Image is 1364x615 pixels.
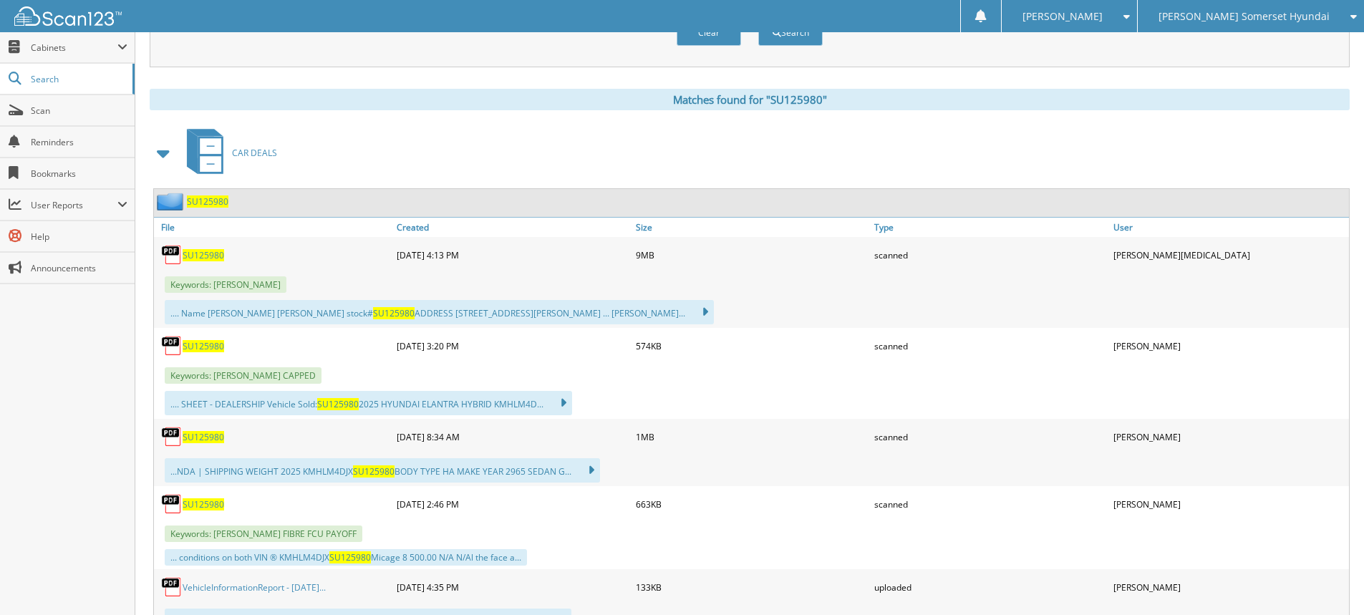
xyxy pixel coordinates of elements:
span: Bookmarks [31,168,127,180]
div: 133KB [632,573,871,601]
img: PDF.png [161,335,183,357]
span: Scan [31,105,127,117]
div: 1MB [632,422,871,451]
div: .... SHEET - DEALERSHIP Vehicle Sold: 2025 HYUNDAI ELANTRA HYBRID KMHLM4D... [165,391,572,415]
span: Search [31,73,125,85]
span: Keywords: [PERSON_NAME] [165,276,286,293]
button: Search [758,19,823,46]
div: Matches found for "SU125980" [150,89,1350,110]
div: scanned [871,490,1110,518]
div: ...NDA | SHIPPING WEIGHT 2025 KMHLM4DJX BODY TYPE HA MAKE YEAR 2965 SEDAN G... [165,458,600,483]
img: PDF.png [161,493,183,515]
a: Created [393,218,632,237]
iframe: Chat Widget [1292,546,1364,615]
img: PDF.png [161,426,183,447]
div: [PERSON_NAME] [1110,573,1349,601]
div: 574KB [632,331,871,360]
div: [PERSON_NAME] [1110,490,1349,518]
div: scanned [871,241,1110,269]
a: User [1110,218,1349,237]
span: SU125980 [317,398,359,410]
img: folder2.png [157,193,187,210]
a: SU125980 [183,498,224,510]
div: [DATE] 4:13 PM [393,241,632,269]
span: Reminders [31,136,127,148]
span: Help [31,231,127,243]
a: Type [871,218,1110,237]
img: PDF.png [161,576,183,598]
span: [PERSON_NAME] Somerset Hyundai [1159,12,1330,21]
div: 663KB [632,490,871,518]
div: uploaded [871,573,1110,601]
span: Keywords: [PERSON_NAME] FIBRE FCU PAYOFF [165,526,362,542]
span: Announcements [31,262,127,274]
img: PDF.png [161,244,183,266]
span: Cabinets [31,42,117,54]
div: [PERSON_NAME] [1110,422,1349,451]
a: SU125980 [183,431,224,443]
a: CAR DEALS [178,125,277,181]
span: [PERSON_NAME] [1022,12,1103,21]
div: [PERSON_NAME][MEDICAL_DATA] [1110,241,1349,269]
img: scan123-logo-white.svg [14,6,122,26]
span: SU125980 [329,551,371,563]
a: File [154,218,393,237]
a: VehicleInformationReport - [DATE]... [183,581,326,594]
span: Keywords: [PERSON_NAME] CAPPED [165,367,321,384]
a: SU125980 [187,195,228,208]
div: [DATE] 4:35 PM [393,573,632,601]
a: SU125980 [183,340,224,352]
span: SU125980 [373,307,415,319]
span: User Reports [31,199,117,211]
div: .... Name [PERSON_NAME] [PERSON_NAME] stock# ADDRESS [STREET_ADDRESS][PERSON_NAME] ... [PERSON_NA... [165,300,714,324]
div: scanned [871,331,1110,360]
div: 9MB [632,241,871,269]
div: [DATE] 3:20 PM [393,331,632,360]
div: ... conditions on both VIN ® KMHLM4DJX Micage 8 500.00 N/A N/Al the face a... [165,549,527,566]
span: CAR DEALS [232,147,277,159]
a: SU125980 [183,249,224,261]
div: [DATE] 8:34 AM [393,422,632,451]
div: [DATE] 2:46 PM [393,490,632,518]
span: SU125980 [353,465,395,478]
button: Clear [677,19,741,46]
div: [PERSON_NAME] [1110,331,1349,360]
div: scanned [871,422,1110,451]
a: Size [632,218,871,237]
